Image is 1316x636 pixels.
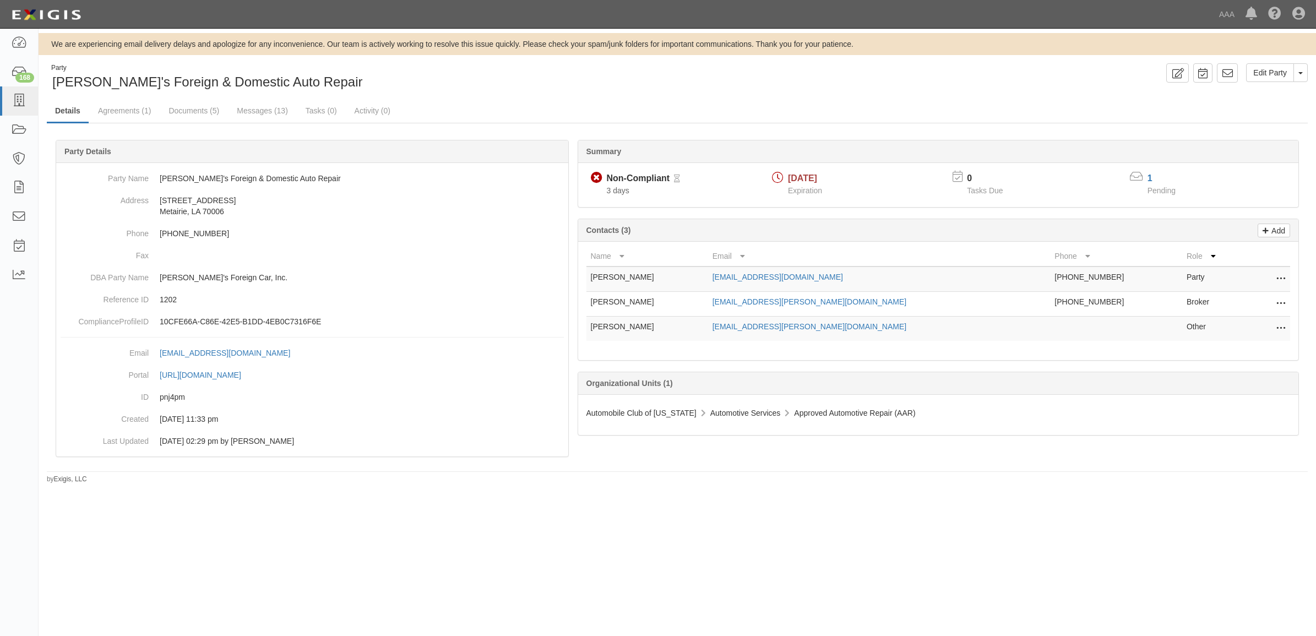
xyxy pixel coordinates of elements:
a: [EMAIL_ADDRESS][DOMAIN_NAME] [160,349,302,357]
p: 10CFE66A-C86E-42E5-B1DD-4EB0C7316F6E [160,316,564,327]
dd: pnj4pm [61,386,564,408]
i: Non-Compliant [591,172,602,184]
i: Help Center - Complianz [1268,8,1281,21]
span: [DATE] [788,173,817,183]
dt: Reference ID [61,289,149,305]
p: 1202 [160,294,564,305]
a: [EMAIL_ADDRESS][PERSON_NAME][DOMAIN_NAME] [713,322,906,331]
a: 1 [1148,173,1152,183]
div: 168 [15,73,34,83]
span: Automotive Services [710,409,781,417]
a: Add [1258,224,1290,237]
td: [PERSON_NAME] [586,267,708,292]
dt: Email [61,342,149,358]
dt: Portal [61,364,149,380]
div: Party [51,63,362,73]
a: Details [47,100,89,123]
span: [PERSON_NAME]'s Foreign & Domestic Auto Repair [52,74,362,89]
div: [EMAIL_ADDRESS][DOMAIN_NAME] [160,347,290,358]
dt: Phone [61,222,149,239]
dt: Created [61,408,149,425]
b: Summary [586,147,622,156]
dt: DBA Party Name [61,267,149,283]
p: 0 [967,172,1016,185]
span: Tasks Due [967,186,1003,195]
td: Other [1182,317,1246,341]
b: Contacts (3) [586,226,631,235]
td: Broker [1182,292,1246,317]
dd: [PHONE_NUMBER] [61,222,564,244]
img: logo-5460c22ac91f19d4615b14bd174203de0afe785f0fc80cf4dbbc73dc1793850b.png [8,5,84,25]
td: Party [1182,267,1246,292]
p: Add [1269,224,1285,237]
b: Party Details [64,147,111,156]
div: Guy's Foreign & Domestic Auto Repair [47,63,669,91]
span: Approved Automotive Repair (AAR) [794,409,915,417]
i: Pending Review [674,175,680,183]
th: Email [708,246,1051,267]
td: [PHONE_NUMBER] [1050,267,1182,292]
a: Edit Party [1246,63,1294,82]
a: [URL][DOMAIN_NAME] [160,371,253,379]
a: Exigis, LLC [54,475,87,483]
th: Name [586,246,708,267]
dt: ID [61,386,149,403]
dd: [PERSON_NAME]'s Foreign & Domestic Auto Repair [61,167,564,189]
dt: Fax [61,244,149,261]
a: [EMAIL_ADDRESS][PERSON_NAME][DOMAIN_NAME] [713,297,906,306]
dt: Party Name [61,167,149,184]
th: Phone [1050,246,1182,267]
a: Tasks (0) [297,100,345,122]
td: [PERSON_NAME] [586,292,708,317]
span: Automobile Club of [US_STATE] [586,409,697,417]
a: Activity (0) [346,100,399,122]
dd: 03/09/2023 11:33 pm [61,408,564,430]
a: Messages (13) [229,100,296,122]
dt: Last Updated [61,430,149,447]
dt: Address [61,189,149,206]
th: Role [1182,246,1246,267]
td: [PERSON_NAME] [586,317,708,341]
span: Since 08/31/2025 [607,186,629,195]
div: We are experiencing email delivery delays and apologize for any inconvenience. Our team is active... [39,39,1316,50]
dt: ComplianceProfileID [61,311,149,327]
div: Non-Compliant [607,172,670,185]
dd: 08/11/2023 02:29 pm by Benjamin Tully [61,430,564,452]
a: Documents (5) [160,100,227,122]
small: by [47,475,87,484]
a: Agreements (1) [90,100,159,122]
span: Pending [1148,186,1176,195]
a: [EMAIL_ADDRESS][DOMAIN_NAME] [713,273,843,281]
td: [PHONE_NUMBER] [1050,292,1182,317]
dd: [STREET_ADDRESS] Metairie, LA 70006 [61,189,564,222]
b: Organizational Units (1) [586,379,673,388]
a: AAA [1214,3,1240,25]
span: Expiration [788,186,822,195]
p: [PERSON_NAME]'s Foreign Car, Inc. [160,272,564,283]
